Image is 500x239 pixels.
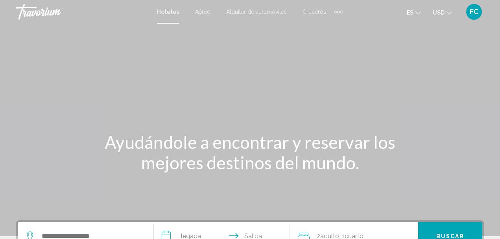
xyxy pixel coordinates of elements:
[407,9,413,16] span: es
[157,9,179,15] a: Hoteles
[334,6,343,18] button: Extra navigation items
[470,8,479,16] span: FC
[303,9,326,15] a: Cruceros
[226,9,287,15] a: Alquiler de automóviles
[407,7,421,18] button: Change language
[433,7,452,18] button: Change currency
[433,9,445,16] span: USD
[464,4,484,20] button: User Menu
[16,4,149,20] a: Travorium
[103,132,398,173] h1: Ayudándole a encontrar y reservar los mejores destinos del mundo.
[195,9,210,15] a: Aéreo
